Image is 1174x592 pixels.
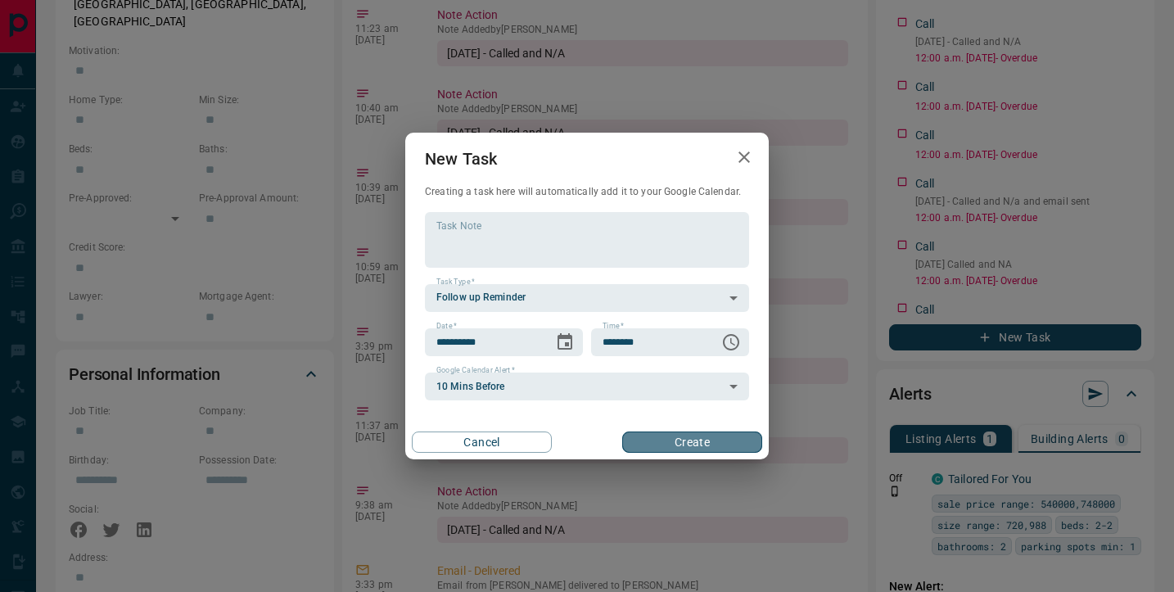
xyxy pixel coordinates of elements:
[622,432,762,453] button: Create
[436,365,515,376] label: Google Calendar Alert
[425,373,749,400] div: 10 Mins Before
[425,284,749,312] div: Follow up Reminder
[436,277,475,287] label: Task Type
[603,321,624,332] label: Time
[412,432,552,453] button: Cancel
[425,185,749,199] p: Creating a task here will automatically add it to your Google Calendar.
[436,321,457,332] label: Date
[549,326,581,359] button: Choose date, selected date is Aug 29, 2025
[715,326,747,359] button: Choose time, selected time is 6:00 AM
[405,133,517,185] h2: New Task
